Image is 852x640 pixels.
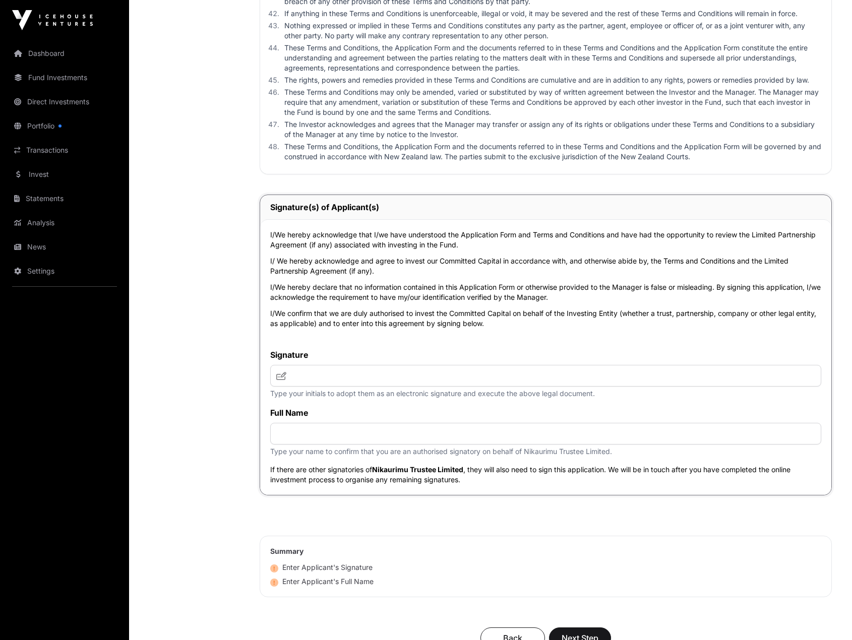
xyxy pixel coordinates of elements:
[281,142,821,162] li: These Terms and Conditions, the Application Form and the documents referred to in these Terms and...
[281,119,821,140] li: The Investor acknowledges and agrees that the Manager may transfer or assign any of its rights or...
[8,91,121,113] a: Direct Investments
[8,163,121,185] a: Invest
[8,187,121,210] a: Statements
[8,115,121,137] a: Portfolio
[8,42,121,65] a: Dashboard
[270,389,821,399] p: Type your initials to adopt them as an electronic signature and execute the above legal document.
[270,230,821,250] p: I/We hereby acknowledge that I/we have understood the Application Form and Terms and Conditions a...
[802,592,852,640] iframe: Chat Widget
[270,562,373,572] div: Enter Applicant's Signature
[270,577,374,587] div: Enter Applicant's Full Name
[281,43,821,73] li: These Terms and Conditions, the Application Form and the documents referred to in these Terms and...
[270,201,821,213] h2: Signature(s) of Applicant(s)
[281,87,821,117] li: These Terms and Conditions may only be amended, varied or substituted by way of written agreement...
[270,308,821,329] p: I/We confirm that we are duly authorised to invest the Committed Capital on behalf of the Investi...
[270,465,821,485] p: If there are other signatories of , they will also need to sign this application. We will be in t...
[281,9,821,19] li: If anything in these Terms and Conditions is unenforceable, illegal or void, it may be severed an...
[12,10,93,30] img: Icehouse Ventures Logo
[270,446,821,457] p: Type your name to confirm that you are an authorised signatory on behalf of Nikaurimu Trustee Lim...
[270,256,821,276] p: I/ We hereby acknowledge and agree to invest our Committed Capital in accordance with, and otherw...
[281,21,821,41] li: Nothing expressed or implied in these Terms and Conditions constitutes any party as the partner, ...
[281,75,821,85] li: The rights, powers and remedies provided in these Terms and Conditions are cumulative and are in ...
[372,465,463,474] span: Nikaurimu Trustee Limited
[8,236,121,258] a: News
[8,67,121,89] a: Fund Investments
[270,407,821,419] label: Full Name
[8,260,121,282] a: Settings
[270,546,821,556] h2: Summary
[270,282,821,302] p: I/We hereby declare that no information contained in this Application Form or otherwise provided ...
[8,212,121,234] a: Analysis
[8,139,121,161] a: Transactions
[270,349,821,361] label: Signature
